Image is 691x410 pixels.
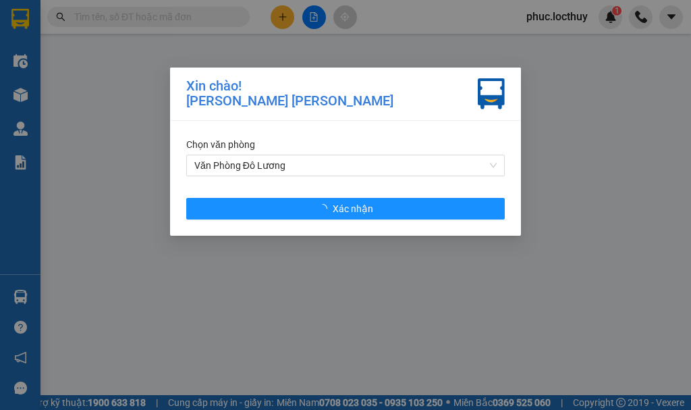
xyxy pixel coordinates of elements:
[478,78,505,109] img: vxr-icon
[318,204,333,213] span: loading
[194,155,497,176] span: Văn Phòng Đô Lương
[186,78,393,109] div: Xin chào! [PERSON_NAME] [PERSON_NAME]
[186,137,505,152] div: Chọn văn phòng
[333,201,373,216] span: Xác nhận
[186,198,505,220] button: Xác nhận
